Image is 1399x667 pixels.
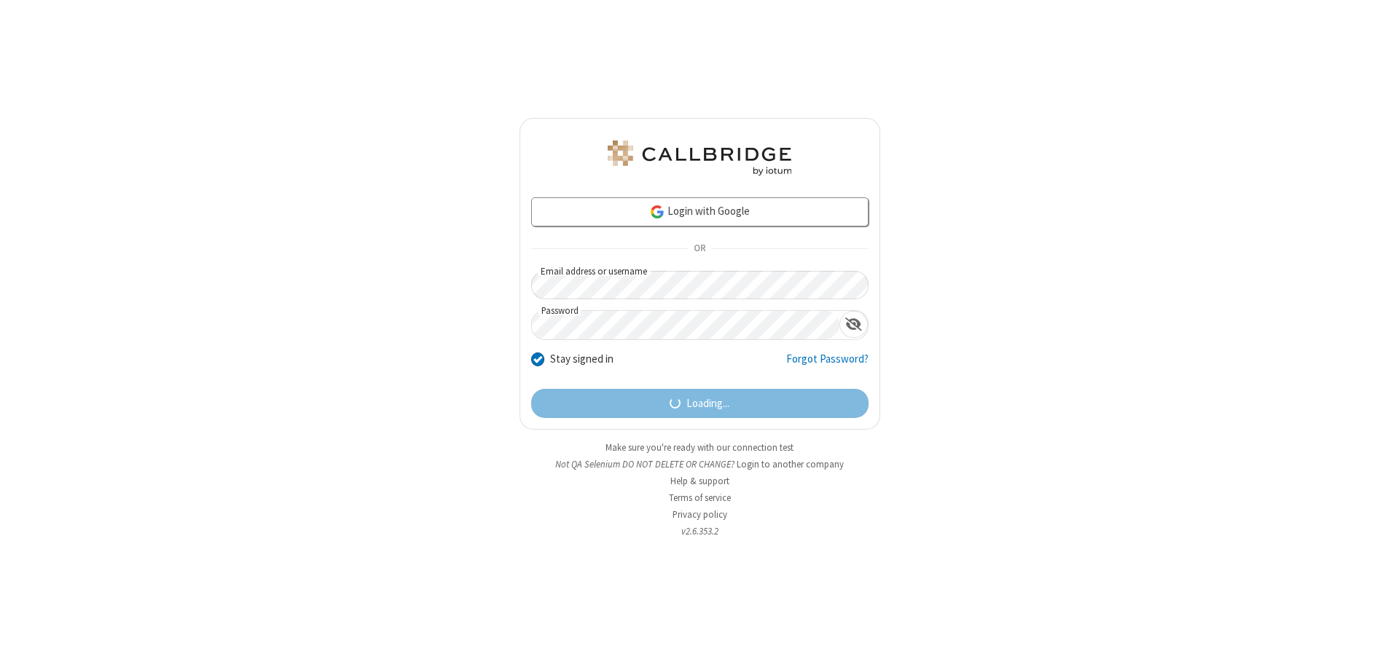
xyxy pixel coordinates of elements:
li: v2.6.353.2 [520,524,880,538]
button: Login to another company [737,457,844,471]
a: Privacy policy [673,508,727,521]
a: Login with Google [531,197,869,226]
img: QA Selenium DO NOT DELETE OR CHANGE [605,141,794,175]
img: google-icon.png [649,204,665,220]
a: Make sure you're ready with our connection test [606,441,793,454]
span: Loading... [686,395,729,412]
input: Email address or username [531,271,869,299]
button: Loading... [531,389,869,418]
div: Show password [839,311,868,338]
span: OR [688,239,711,259]
input: Password [532,311,839,339]
li: Not QA Selenium DO NOT DELETE OR CHANGE? [520,457,880,471]
iframe: Chat [1363,629,1388,657]
a: Terms of service [669,492,731,504]
a: Help & support [670,475,729,487]
label: Stay signed in [550,351,614,368]
a: Forgot Password? [786,351,869,379]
